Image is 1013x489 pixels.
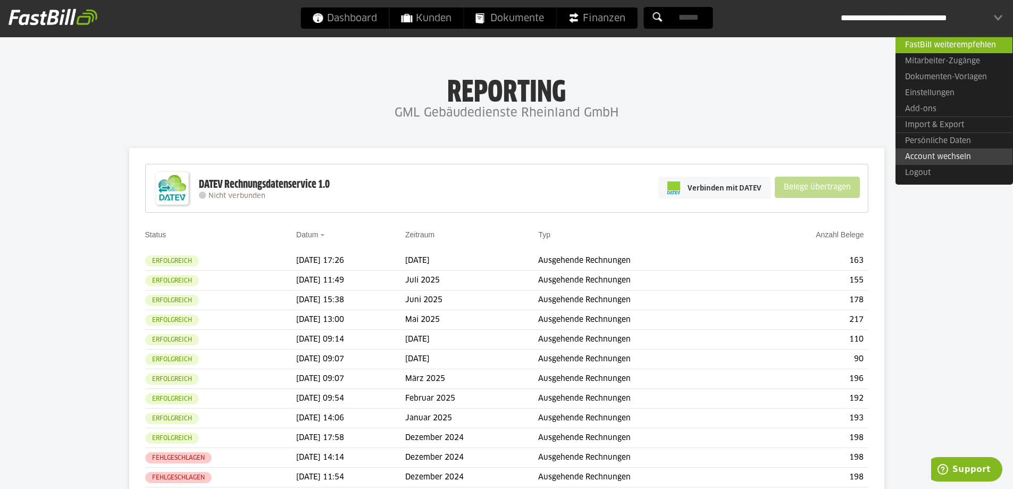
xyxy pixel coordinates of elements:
[296,271,405,291] td: [DATE] 11:49
[749,330,868,350] td: 110
[749,448,868,468] td: 198
[538,409,749,428] td: Ausgehende Rechnungen
[296,389,405,409] td: [DATE] 09:54
[749,409,868,428] td: 193
[145,472,212,483] sl-badge: Fehlgeschlagen
[389,7,463,29] a: Kunden
[405,428,538,448] td: Dezember 2024
[405,369,538,389] td: März 2025
[106,75,907,103] h1: Reporting
[145,275,199,286] sl-badge: Erfolgreich
[568,7,625,29] span: Finanzen
[931,457,1002,484] iframe: Öffnet ein Widget, in dem Sie weitere Informationen finden
[895,165,1012,181] a: Logout
[296,291,405,310] td: [DATE] 15:38
[405,291,538,310] td: Juni 2025
[538,448,749,468] td: Ausgehende Rechnungen
[749,468,868,487] td: 198
[749,428,868,448] td: 198
[538,428,749,448] td: Ausgehende Rechnungen
[895,85,1012,101] a: Einstellungen
[658,177,771,199] a: Verbinden mit DATEV
[816,230,864,239] a: Anzahl Belege
[300,7,389,29] a: Dashboard
[145,354,199,365] sl-badge: Erfolgreich
[320,234,327,236] img: sort_desc.gif
[538,330,749,350] td: Ausgehende Rechnungen
[749,310,868,330] td: 217
[895,37,1012,53] a: FastBill weiterempfehlen
[145,295,199,306] sl-badge: Erfolgreich
[475,7,544,29] span: Dokumente
[401,7,451,29] span: Kunden
[895,148,1012,165] a: Account wechseln
[405,251,538,271] td: [DATE]
[749,389,868,409] td: 192
[895,53,1012,69] a: Mitarbeiter-Zugänge
[145,452,212,463] sl-badge: Fehlgeschlagen
[296,468,405,487] td: [DATE] 11:54
[405,330,538,350] td: [DATE]
[538,468,749,487] td: Ausgehende Rechnungen
[464,7,556,29] a: Dokumente
[405,468,538,487] td: Dezember 2024
[749,291,868,310] td: 178
[895,69,1012,85] a: Dokumenten-Vorlagen
[405,409,538,428] td: Januar 2025
[538,230,550,239] a: Typ
[895,132,1012,149] a: Persönliche Daten
[9,9,97,26] img: fastbill_logo_white.png
[151,167,194,210] img: DATEV-Datenservice Logo
[296,251,405,271] td: [DATE] 17:26
[538,369,749,389] td: Ausgehende Rechnungen
[556,7,637,29] a: Finanzen
[749,271,868,291] td: 155
[775,177,860,198] sl-button: Belege übertragen
[145,314,199,326] sl-badge: Erfolgreich
[312,7,377,29] span: Dashboard
[296,428,405,448] td: [DATE] 17:58
[538,310,749,330] td: Ausgehende Rechnungen
[749,350,868,369] td: 90
[405,350,538,369] td: [DATE]
[145,230,166,239] a: Status
[688,183,761,193] span: Verbinden mit DATEV
[145,393,199,404] sl-badge: Erfolgreich
[405,310,538,330] td: Mai 2025
[538,350,749,369] td: Ausgehende Rechnungen
[145,255,199,267] sl-badge: Erfolgreich
[667,181,680,194] img: pi-datev-logo-farbig-24.svg
[749,369,868,389] td: 196
[296,448,405,468] td: [DATE] 14:14
[145,413,199,424] sl-badge: Erfolgreich
[199,178,330,192] div: DATEV Rechnungsdatenservice 1.0
[538,389,749,409] td: Ausgehende Rechnungen
[538,271,749,291] td: Ausgehende Rechnungen
[296,330,405,350] td: [DATE] 09:14
[145,334,199,345] sl-badge: Erfolgreich
[296,230,318,239] a: Datum
[538,291,749,310] td: Ausgehende Rechnungen
[895,101,1012,117] a: Add-ons
[405,389,538,409] td: Februar 2025
[296,310,405,330] td: [DATE] 13:00
[208,193,265,200] span: Nicht verbunden
[296,369,405,389] td: [DATE] 09:07
[405,271,538,291] td: Juli 2025
[145,374,199,385] sl-badge: Erfolgreich
[296,409,405,428] td: [DATE] 14:06
[405,448,538,468] td: Dezember 2024
[749,251,868,271] td: 163
[296,350,405,369] td: [DATE] 09:07
[538,251,749,271] td: Ausgehende Rechnungen
[405,230,434,239] a: Zeitraum
[145,433,199,444] sl-badge: Erfolgreich
[895,117,1012,133] a: Import & Export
